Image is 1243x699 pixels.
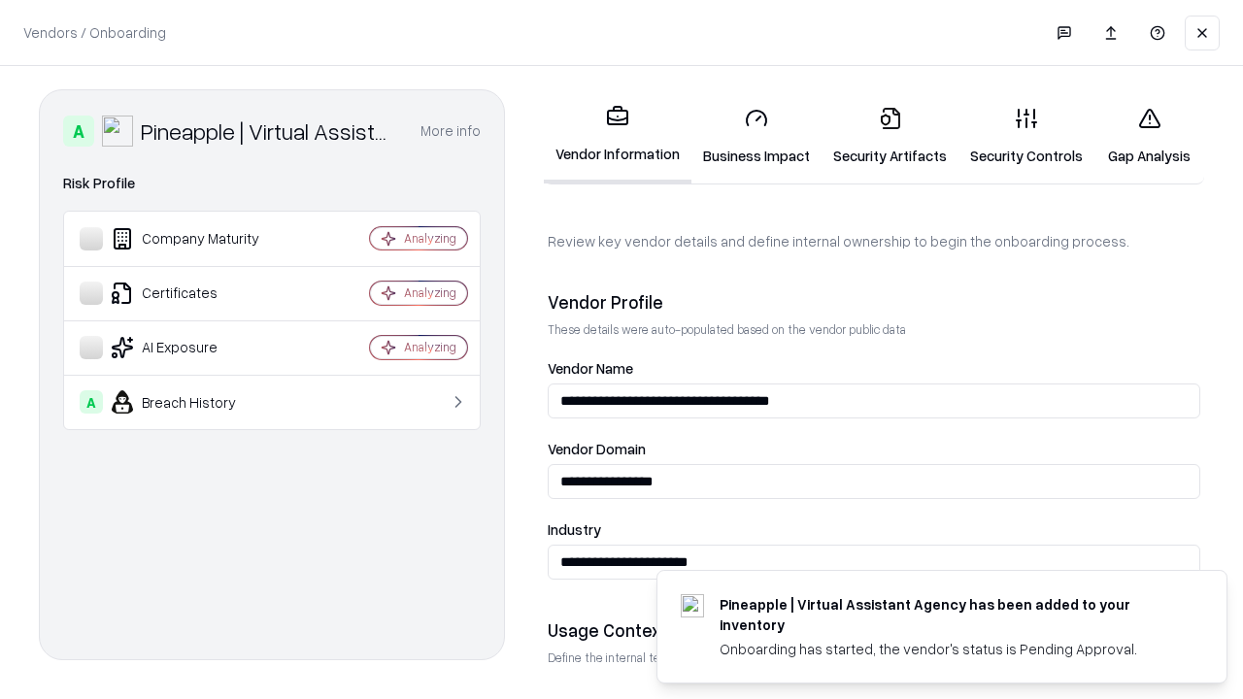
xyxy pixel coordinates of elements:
div: A [63,116,94,147]
a: Security Controls [958,91,1094,182]
label: Industry [548,522,1200,537]
div: Pineapple | Virtual Assistant Agency [141,116,397,147]
p: These details were auto-populated based on the vendor public data [548,321,1200,338]
div: Risk Profile [63,172,481,195]
div: Breach History [80,390,312,414]
div: Pineapple | Virtual Assistant Agency has been added to your inventory [720,594,1180,635]
div: Certificates [80,282,312,305]
div: Analyzing [404,339,456,355]
div: Analyzing [404,230,456,247]
label: Vendor Name [548,361,1200,376]
a: Business Impact [691,91,822,182]
div: Onboarding has started, the vendor's status is Pending Approval. [720,639,1180,659]
p: Vendors / Onboarding [23,22,166,43]
img: trypineapple.com [681,594,704,617]
div: A [80,390,103,414]
a: Gap Analysis [1094,91,1204,182]
button: More info [420,114,481,149]
div: Usage Context [548,618,1200,642]
div: Vendor Profile [548,290,1200,314]
label: Vendor Domain [548,442,1200,456]
a: Vendor Information [544,89,691,183]
p: Define the internal team and reason for using this vendor. This helps assess business relevance a... [548,649,1200,666]
img: Pineapple | Virtual Assistant Agency [102,116,133,147]
div: Analyzing [404,284,456,301]
a: Security Artifacts [822,91,958,182]
div: Company Maturity [80,227,312,250]
div: AI Exposure [80,336,312,359]
p: Review key vendor details and define internal ownership to begin the onboarding process. [548,231,1200,251]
